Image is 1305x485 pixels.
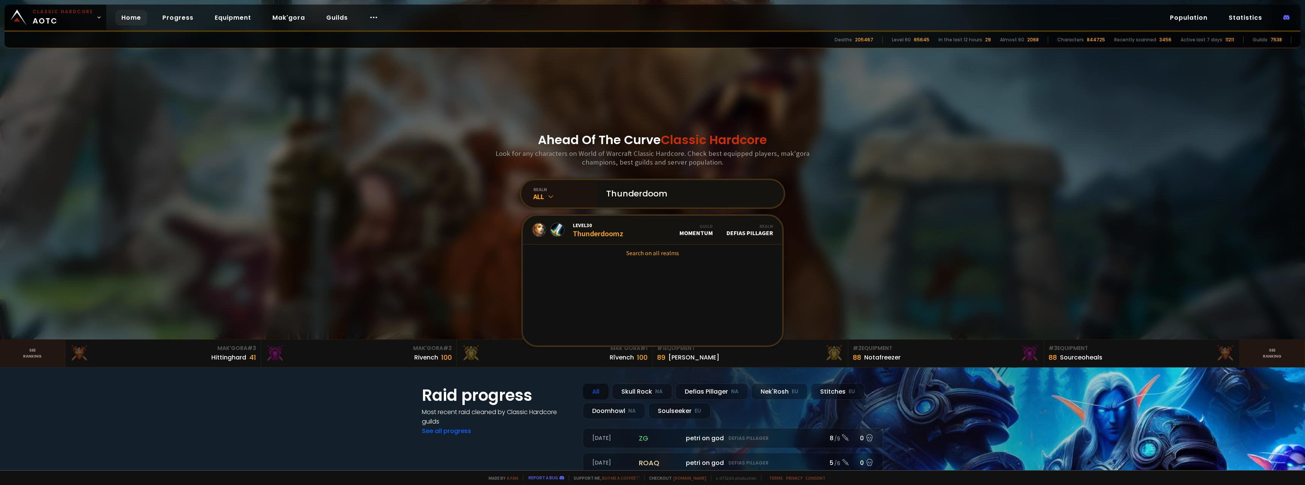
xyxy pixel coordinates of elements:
[892,36,911,43] div: Level 60
[249,352,256,363] div: 41
[1114,36,1156,43] div: Recently scanned
[422,427,471,435] a: See all progress
[657,344,664,352] span: # 1
[734,434,778,443] span: Clunked
[661,131,767,148] span: Classic Hardcore
[731,388,739,396] small: NA
[65,340,261,367] a: Mak'Gora#3Hittinghard41
[211,353,246,362] div: Hittinghard
[835,459,863,467] span: See details
[679,460,695,468] small: 298.5k
[855,36,873,43] div: 205467
[628,407,636,415] small: NA
[5,5,106,30] a: Classic HardcoreAOTC
[1253,36,1267,43] div: Guilds
[1223,10,1268,25] a: Statistics
[533,187,597,192] div: realm
[849,388,855,396] small: EU
[461,344,648,352] div: Mak'Gora
[640,344,648,352] span: # 1
[695,407,701,415] small: EU
[734,458,806,468] span: [PERSON_NAME]
[985,36,991,43] div: 29
[422,407,574,426] h4: Most recent raid cleaned by Classic Hardcore guilds
[1060,353,1102,362] div: Sourceoheals
[156,10,200,25] a: Progress
[675,383,748,400] div: Defias Pillager
[657,344,843,352] div: Equipment
[592,459,606,467] small: MVP
[610,353,634,362] div: Rîvench
[1049,352,1057,363] div: 88
[583,403,645,419] div: Doomhowl
[1049,344,1057,352] span: # 3
[247,344,256,352] span: # 3
[422,383,574,407] h1: Raid progress
[864,353,901,362] div: Notafreezer
[1240,340,1305,367] a: Seeranking
[764,435,778,443] small: 86.6k
[655,388,663,396] small: NA
[573,222,623,229] span: Level 30
[853,344,1039,352] div: Equipment
[1225,36,1234,43] div: 11211
[668,353,719,362] div: [PERSON_NAME]
[414,353,438,362] div: Rivench
[679,223,713,229] div: Guild
[835,435,863,442] span: See details
[583,383,609,400] div: All
[1270,36,1282,43] div: 7538
[573,222,623,238] div: Thunderdoomz
[115,10,147,25] a: Home
[790,460,806,468] small: 145.2k
[835,36,852,43] div: Deaths
[523,216,782,245] a: Level30ThunderdoomzGuildMomentumRealmDefias Pillager
[939,36,982,43] div: In the last 12 hours
[457,340,652,367] a: Mak'Gora#1Rîvench100
[1044,340,1240,367] a: #3Equipment88Sourceoheals
[805,475,825,481] a: Consent
[569,475,640,481] span: Support me,
[679,223,713,237] div: Momentum
[711,475,756,481] span: v. d752d5 - production
[70,344,256,352] div: Mak'Gora
[673,475,706,481] a: [DOMAIN_NAME]
[443,344,452,352] span: # 2
[33,8,93,27] span: AOTC
[1027,36,1039,43] div: 2068
[792,388,798,396] small: EU
[33,8,93,15] small: Classic Hardcore
[644,458,695,468] span: Mullitrash
[769,475,783,481] a: Terms
[786,475,802,481] a: Privacy
[657,352,665,363] div: 89
[320,10,354,25] a: Guilds
[484,475,518,481] span: Made by
[853,344,862,352] span: # 2
[583,428,883,448] a: [DATE]zgpetri on godDefias Pillager8 /90
[538,131,767,149] h1: Ahead Of The Curve
[1159,36,1171,43] div: 3456
[1000,36,1024,43] div: Almost 60
[644,434,695,443] span: Mullitrash
[637,352,648,363] div: 100
[644,475,706,481] span: Checkout
[1164,10,1214,25] a: Population
[914,36,929,43] div: 65645
[1057,36,1084,43] div: Characters
[1181,36,1222,43] div: Active last 7 days
[492,149,813,166] h3: Look for any characters on World of Warcraft Classic Hardcore. Check best equipped players, mak'g...
[726,223,773,229] div: Realm
[648,403,711,419] div: Soulseeker
[612,383,672,400] div: Skull Rock
[528,475,558,480] a: Report a bug
[853,352,861,363] div: 88
[602,475,640,481] a: Buy me a coffee
[652,340,848,367] a: #1Equipment89[PERSON_NAME]
[811,383,865,400] div: Stitches
[1087,36,1105,43] div: 844725
[261,340,457,367] a: Mak'Gora#2Rivench100
[507,475,518,481] a: a fan
[848,340,1044,367] a: #2Equipment88Notafreezer
[583,453,883,473] a: [DATE]roaqpetri on godDefias Pillager5 /60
